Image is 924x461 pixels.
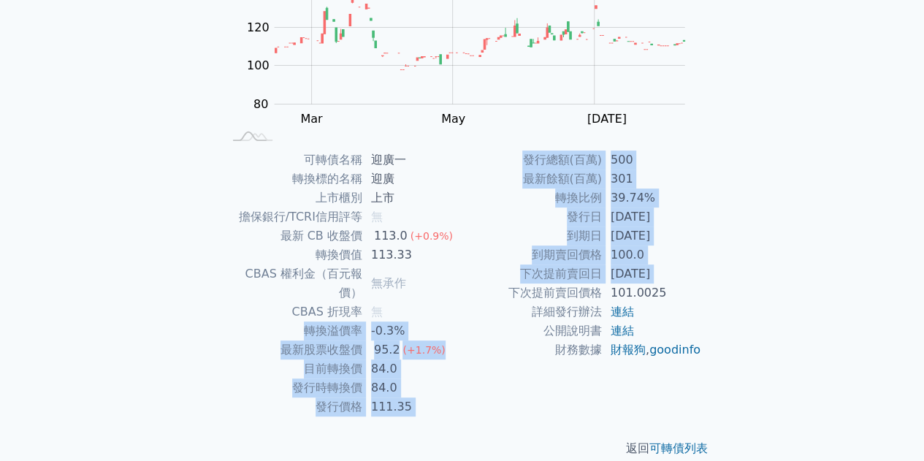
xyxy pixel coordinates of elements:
[649,343,700,357] a: goodinfo
[300,112,323,126] tspan: Mar
[253,97,268,111] tspan: 80
[223,397,362,416] td: 發行價格
[441,112,465,126] tspan: May
[462,207,602,226] td: 發行日
[223,188,362,207] td: 上市櫃別
[223,207,362,226] td: 擔保銀行/TCRI信用評等
[462,321,602,340] td: 公開說明書
[223,245,362,264] td: 轉換價值
[602,151,702,169] td: 500
[362,188,462,207] td: 上市
[462,151,602,169] td: 發行總額(百萬)
[371,210,383,224] span: 無
[602,207,702,226] td: [DATE]
[247,20,270,34] tspan: 120
[223,340,362,359] td: 最新股票收盤價
[362,359,462,378] td: 84.0
[205,440,719,457] p: 返回
[462,302,602,321] td: 詳細發行辦法
[223,169,362,188] td: 轉換標的名稱
[462,245,602,264] td: 到期賣回價格
[362,169,462,188] td: 迎廣
[611,324,634,338] a: 連結
[611,305,634,319] a: 連結
[223,378,362,397] td: 發行時轉換價
[602,264,702,283] td: [DATE]
[402,344,445,356] span: (+1.7%)
[462,169,602,188] td: 最新餘額(百萬)
[602,340,702,359] td: ,
[371,305,383,319] span: 無
[362,321,462,340] td: -0.3%
[223,321,362,340] td: 轉換溢價率
[223,302,362,321] td: CBAS 折現率
[371,340,403,359] div: 95.2
[362,397,462,416] td: 111.35
[462,188,602,207] td: 轉換比例
[602,245,702,264] td: 100.0
[462,226,602,245] td: 到期日
[587,112,626,126] tspan: [DATE]
[602,283,702,302] td: 101.0025
[462,264,602,283] td: 下次提前賣回日
[411,230,453,242] span: (+0.9%)
[223,226,362,245] td: 最新 CB 收盤價
[611,343,646,357] a: 財報狗
[649,441,708,455] a: 可轉債列表
[362,151,462,169] td: 迎廣一
[247,58,270,72] tspan: 100
[362,245,462,264] td: 113.33
[602,169,702,188] td: 301
[371,276,406,290] span: 無承作
[371,226,411,245] div: 113.0
[602,226,702,245] td: [DATE]
[362,378,462,397] td: 84.0
[223,264,362,302] td: CBAS 權利金（百元報價）
[462,340,602,359] td: 財務數據
[462,283,602,302] td: 下次提前賣回價格
[223,151,362,169] td: 可轉債名稱
[223,359,362,378] td: 目前轉換價
[602,188,702,207] td: 39.74%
